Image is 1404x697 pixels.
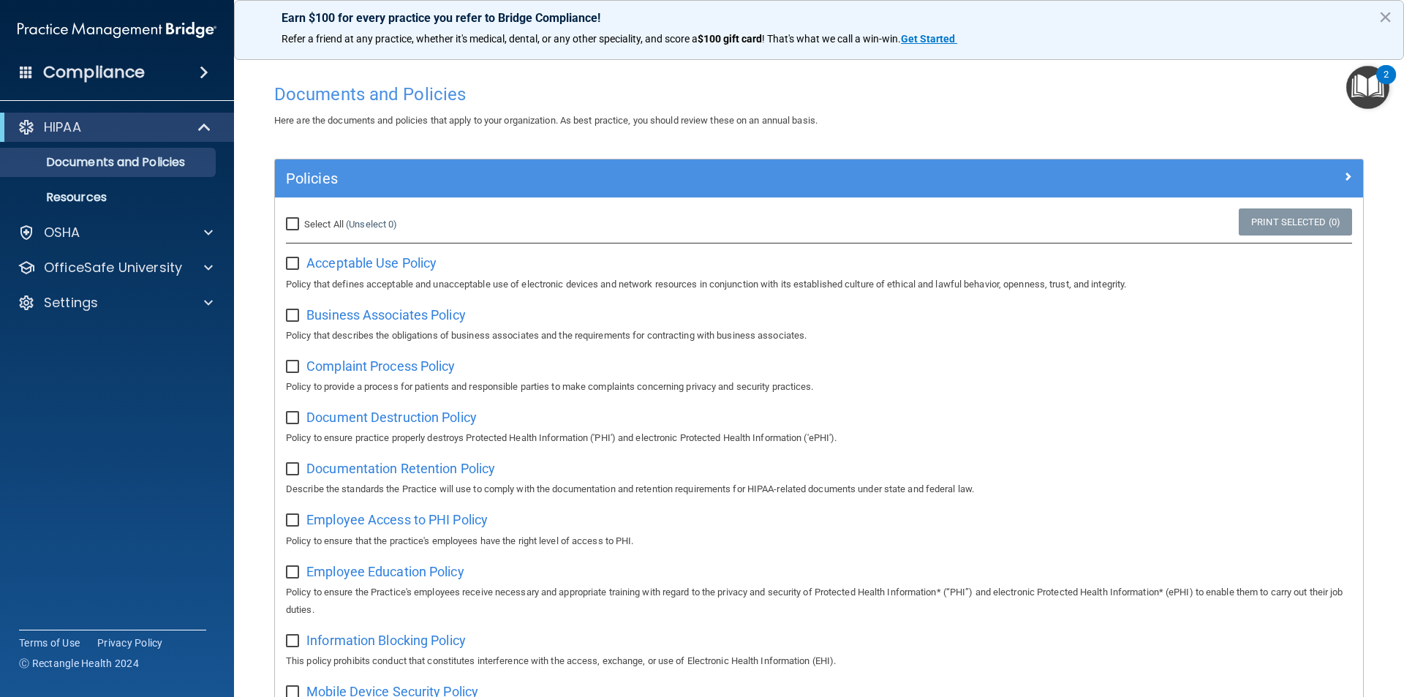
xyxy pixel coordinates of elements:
span: Document Destruction Policy [306,410,477,425]
button: Open Resource Center, 2 new notifications [1346,66,1389,109]
a: Get Started [901,33,957,45]
span: Refer a friend at any practice, whether it's medical, dental, or any other speciality, and score a [282,33,698,45]
a: Settings [18,294,213,312]
p: Documents and Policies [10,155,209,170]
img: PMB logo [18,15,216,45]
p: Policy that defines acceptable and unacceptable use of electronic devices and network resources i... [286,276,1352,293]
span: Complaint Process Policy [306,358,455,374]
p: HIPAA [44,118,81,136]
h4: Documents and Policies [274,85,1364,104]
span: Ⓒ Rectangle Health 2024 [19,656,139,671]
p: This policy prohibits conduct that constitutes interference with the access, exchange, or use of ... [286,652,1352,670]
span: ! That's what we call a win-win. [762,33,901,45]
span: Here are the documents and policies that apply to your organization. As best practice, you should... [274,115,818,126]
strong: $100 gift card [698,33,762,45]
input: Select All (Unselect 0) [286,219,303,230]
a: Terms of Use [19,636,80,650]
p: Policy to provide a process for patients and responsible parties to make complaints concerning pr... [286,378,1352,396]
p: Resources [10,190,209,205]
a: Privacy Policy [97,636,163,650]
span: Employee Access to PHI Policy [306,512,488,527]
span: Business Associates Policy [306,307,466,323]
a: OfficeSafe University [18,259,213,276]
p: OSHA [44,224,80,241]
button: Close [1378,5,1392,29]
a: OSHA [18,224,213,241]
p: Policy to ensure practice properly destroys Protected Health Information ('PHI') and electronic P... [286,429,1352,447]
span: Documentation Retention Policy [306,461,495,476]
p: Policy to ensure the Practice's employees receive necessary and appropriate training with regard ... [286,584,1352,619]
span: Employee Education Policy [306,564,464,579]
strong: Get Started [901,33,955,45]
span: Information Blocking Policy [306,633,466,648]
h4: Compliance [43,62,145,83]
p: OfficeSafe University [44,259,182,276]
span: Select All [304,219,344,230]
h5: Policies [286,170,1080,187]
div: 2 [1384,75,1389,94]
span: Acceptable Use Policy [306,255,437,271]
p: Describe the standards the Practice will use to comply with the documentation and retention requi... [286,481,1352,498]
a: (Unselect 0) [346,219,397,230]
p: Policy that describes the obligations of business associates and the requirements for contracting... [286,327,1352,344]
p: Policy to ensure that the practice's employees have the right level of access to PHI. [286,532,1352,550]
a: HIPAA [18,118,212,136]
p: Settings [44,294,98,312]
p: Earn $100 for every practice you refer to Bridge Compliance! [282,11,1356,25]
a: Policies [286,167,1352,190]
a: Print Selected (0) [1239,208,1352,236]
